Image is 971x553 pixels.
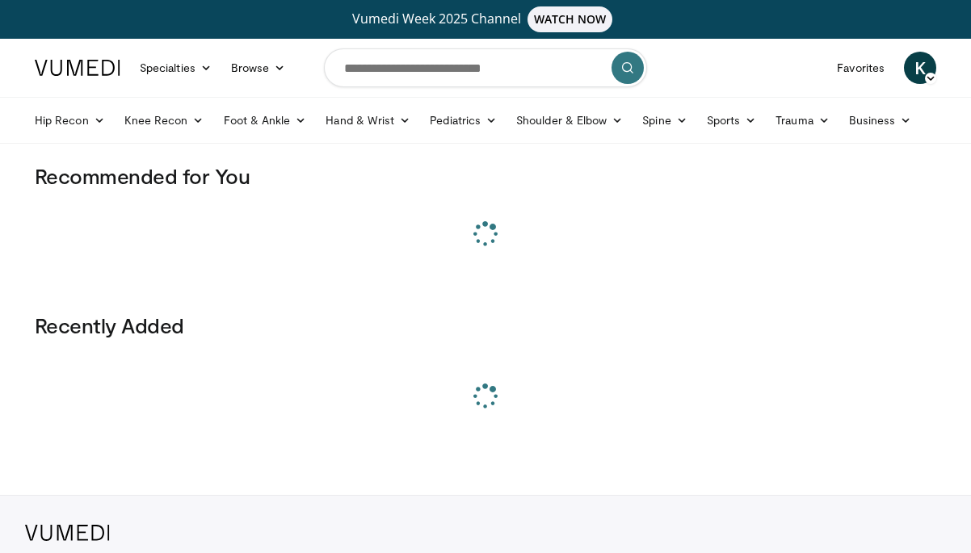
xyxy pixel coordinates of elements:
img: VuMedi Logo [25,525,110,541]
a: Hand & Wrist [316,104,420,136]
img: VuMedi Logo [35,60,120,76]
h3: Recently Added [35,312,936,338]
a: Vumedi Week 2025 ChannelWATCH NOW [37,6,934,32]
a: Hip Recon [25,104,115,136]
a: Specialties [130,52,221,84]
a: Trauma [766,104,839,136]
span: WATCH NOW [528,6,613,32]
a: Knee Recon [115,104,214,136]
h3: Recommended for You [35,163,936,189]
a: Shoulder & Elbow [507,104,633,136]
a: Spine [633,104,696,136]
a: Pediatrics [420,104,507,136]
a: Browse [221,52,296,84]
a: Favorites [827,52,894,84]
a: K [904,52,936,84]
a: Foot & Ankle [214,104,317,136]
a: Sports [697,104,767,136]
input: Search topics, interventions [324,48,647,87]
a: Business [839,104,922,136]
